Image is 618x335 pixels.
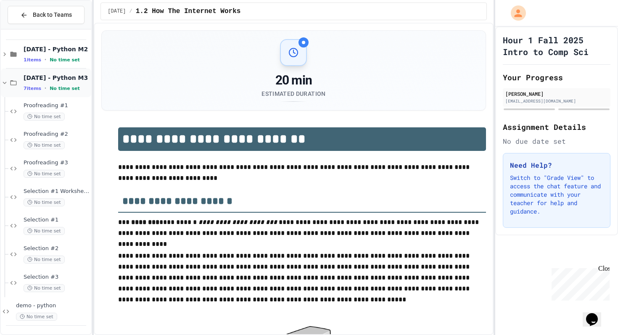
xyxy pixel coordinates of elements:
span: 1.2 How The Internet Works [136,6,241,16]
span: Selection #3 [24,274,90,281]
span: Proofreading #3 [24,159,90,166]
span: • [45,85,46,92]
span: No time set [50,57,80,63]
div: Estimated Duration [261,90,325,98]
span: No time set [16,313,57,321]
span: Back to Teams [33,11,72,19]
span: No time set [24,198,65,206]
button: Back to Teams [8,6,85,24]
div: [PERSON_NAME] [505,90,608,98]
h2: Your Progress [503,71,610,83]
div: My Account [502,3,528,23]
span: demo - python [16,302,90,309]
span: Proofreading #1 [24,102,90,109]
span: 1 items [24,57,41,63]
span: No time set [24,227,65,235]
span: No time set [24,284,65,292]
span: August 20 [108,8,126,15]
span: [DATE] - Python M3 [24,74,90,82]
div: 20 min [261,73,325,88]
span: Selection #1 [24,216,90,224]
span: No time set [24,256,65,264]
div: Chat with us now!Close [3,3,58,53]
iframe: chat widget [548,265,610,301]
iframe: chat widget [583,301,610,327]
span: Selection #2 [24,245,90,252]
span: Selection #1 Worksheet Verify [24,188,90,195]
span: No time set [24,170,65,178]
span: 7 items [24,86,41,91]
div: No due date set [503,136,610,146]
span: No time set [24,141,65,149]
h2: Assignment Details [503,121,610,133]
span: • [45,56,46,63]
span: / [129,8,132,15]
span: Proofreading #2 [24,131,90,138]
span: [DATE] - Python M2 [24,45,90,53]
span: No time set [24,113,65,121]
h3: Need Help? [510,160,603,170]
h1: Hour 1 Fall 2025 Intro to Comp Sci [503,34,610,58]
p: Switch to "Grade View" to access the chat feature and communicate with your teacher for help and ... [510,174,603,216]
span: No time set [50,86,80,91]
div: [EMAIL_ADDRESS][DOMAIN_NAME] [505,98,608,104]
